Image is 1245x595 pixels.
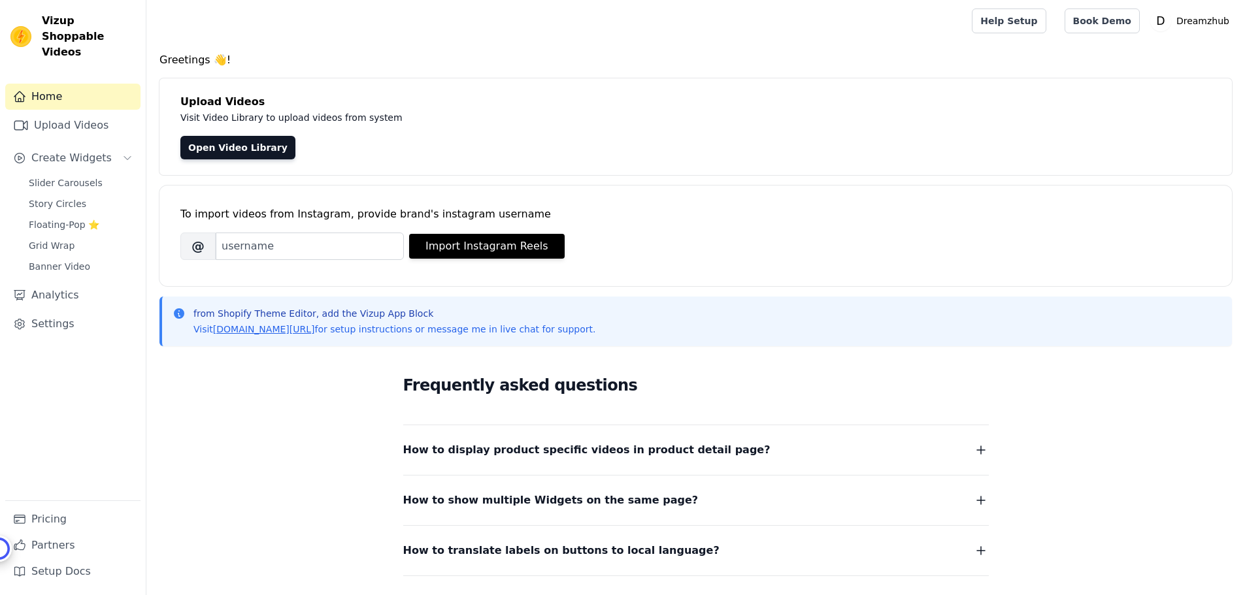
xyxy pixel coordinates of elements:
[10,26,31,47] img: Vizup
[5,532,141,558] a: Partners
[213,324,315,334] a: [DOMAIN_NAME][URL]
[5,112,141,138] a: Upload Videos
[21,195,141,213] a: Story Circles
[21,257,141,276] a: Banner Video
[5,145,141,171] button: Create Widgets
[180,233,216,260] span: @
[972,8,1046,33] a: Help Setup
[403,441,989,459] button: How to display product specific videos in product detail page?
[1171,9,1235,33] p: Dreamzhub
[216,233,404,260] input: username
[29,260,90,273] span: Banner Video
[5,282,141,308] a: Analytics
[193,307,595,320] p: from Shopify Theme Editor, add the Vizup App Block
[1065,8,1140,33] a: Book Demo
[5,558,141,585] a: Setup Docs
[180,110,766,125] p: Visit Video Library to upload videos from system
[42,13,135,60] span: Vizup Shoppable Videos
[21,174,141,192] a: Slider Carousels
[403,372,989,398] h2: Frequently asked questions
[29,218,99,231] span: Floating-Pop ⭐
[180,206,1211,222] div: To import videos from Instagram, provide brand's instagram username
[31,150,112,166] span: Create Widgets
[1156,14,1165,27] text: D
[21,216,141,234] a: Floating-Pop ⭐
[193,323,595,336] p: Visit for setup instructions or message me in live chat for support.
[5,311,141,337] a: Settings
[180,136,295,159] a: Open Video Library
[409,234,565,259] button: Import Instagram Reels
[29,239,75,252] span: Grid Wrap
[5,506,141,532] a: Pricing
[403,441,771,459] span: How to display product specific videos in product detail page?
[180,94,1211,110] h4: Upload Videos
[403,491,989,509] button: How to show multiple Widgets on the same page?
[5,84,141,110] a: Home
[403,541,720,560] span: How to translate labels on buttons to local language?
[29,176,103,189] span: Slider Carousels
[159,52,1232,68] h4: Greetings 👋!
[29,197,86,210] span: Story Circles
[403,541,989,560] button: How to translate labels on buttons to local language?
[403,491,699,509] span: How to show multiple Widgets on the same page?
[1150,9,1235,33] button: D Dreamzhub
[21,236,141,255] a: Grid Wrap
